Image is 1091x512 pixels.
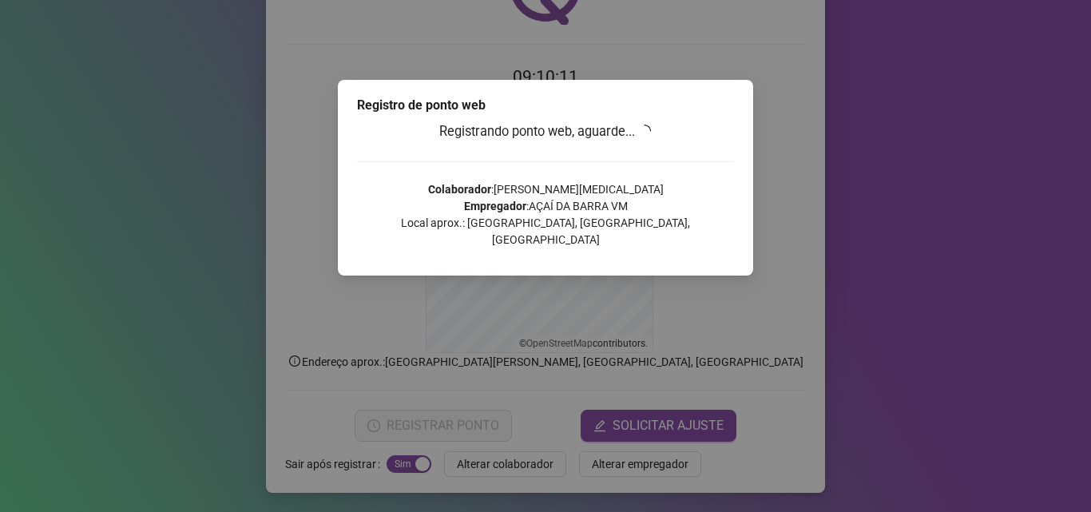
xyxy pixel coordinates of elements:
[357,121,734,142] h3: Registrando ponto web, aguarde...
[357,96,734,115] div: Registro de ponto web
[464,200,526,212] strong: Empregador
[428,183,491,196] strong: Colaborador
[357,181,734,248] p: : [PERSON_NAME][MEDICAL_DATA] : AÇAÍ DA BARRA VM Local aprox.: [GEOGRAPHIC_DATA], [GEOGRAPHIC_DAT...
[638,125,651,137] span: loading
